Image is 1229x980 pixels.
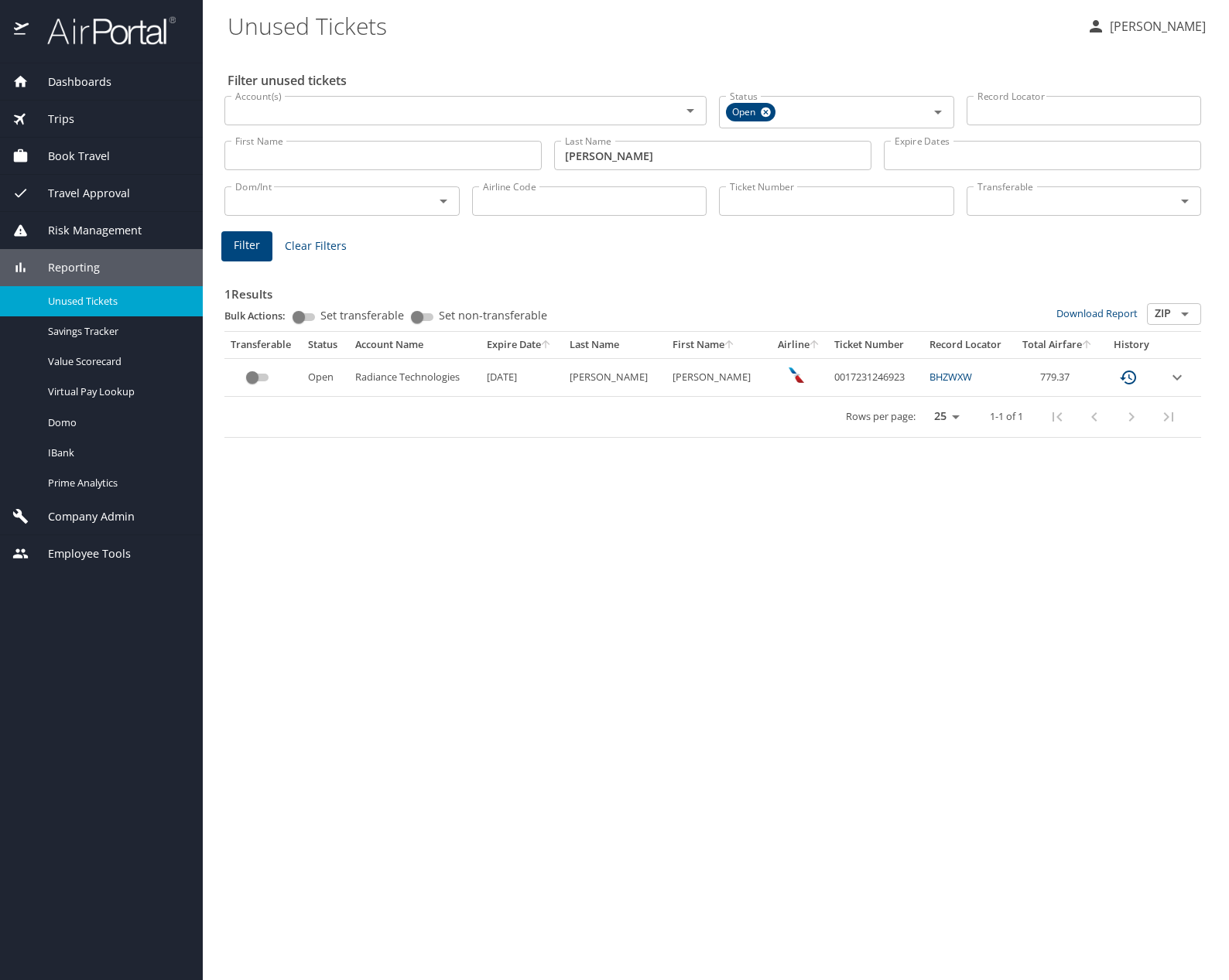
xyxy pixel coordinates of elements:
[231,338,296,352] div: Transferable
[481,358,563,396] td: [DATE]
[433,190,454,212] button: Open
[29,73,111,90] span: Dashboards
[1174,190,1196,212] button: Open
[29,545,131,562] span: Employee Tools
[234,236,260,255] span: Filter
[48,354,184,369] span: Value Scorecard
[14,15,30,46] img: icon-airportal.png
[30,15,176,46] img: airportal-logo.png
[29,222,142,239] span: Risk Management
[224,309,298,323] p: Bulk Actions:
[846,411,916,422] p: Rows per page:
[1080,12,1212,40] button: [PERSON_NAME]
[29,148,110,165] span: Book Travel
[302,358,349,396] td: Open
[29,111,74,128] span: Trips
[320,310,404,321] span: Set transferable
[541,340,552,350] button: sort
[789,367,804,383] img: American Airlines
[1014,358,1102,396] td: 779.37
[927,101,949,123] button: Open
[726,103,775,121] div: Open
[48,415,184,430] span: Domo
[285,237,347,256] span: Clear Filters
[828,332,923,358] th: Ticket Number
[221,231,272,261] button: Filter
[224,276,1201,303] h3: 1 Results
[666,358,769,396] td: [PERSON_NAME]
[929,370,972,384] a: BHZWXW
[48,294,184,309] span: Unused Tickets
[349,358,481,396] td: Radiance Technologies
[666,332,769,358] th: First Name
[481,332,563,358] th: Expire Date
[349,332,481,358] th: Account Name
[810,340,820,350] button: sort
[724,340,735,350] button: sort
[563,332,666,358] th: Last Name
[1082,340,1093,350] button: sort
[923,332,1013,358] th: Record Locator
[228,68,1204,93] h2: Filter unused tickets
[224,332,1201,438] table: custom pagination table
[770,332,829,358] th: Airline
[1105,17,1206,36] p: [PERSON_NAME]
[302,332,349,358] th: Status
[990,411,1023,422] p: 1-1 of 1
[439,310,547,321] span: Set non-transferable
[29,259,100,276] span: Reporting
[48,446,184,460] span: IBank
[279,232,353,261] button: Clear Filters
[29,185,130,202] span: Travel Approval
[29,508,135,525] span: Company Admin
[922,405,965,429] select: rows per page
[1056,306,1138,320] a: Download Report
[1174,303,1196,325] button: Open
[1168,368,1186,387] button: expand row
[563,358,666,396] td: [PERSON_NAME]
[680,100,701,121] button: Open
[1102,332,1162,358] th: History
[726,104,765,121] span: Open
[1014,332,1102,358] th: Total Airfare
[48,476,184,490] span: Prime Analytics
[828,358,923,396] td: 0017231246923
[228,2,1074,50] h1: Unused Tickets
[48,324,184,339] span: Savings Tracker
[48,384,184,399] span: Virtual Pay Lookup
